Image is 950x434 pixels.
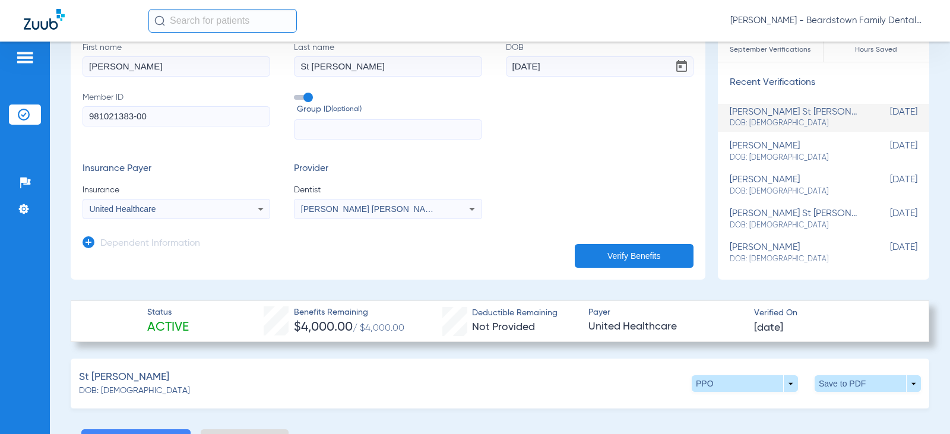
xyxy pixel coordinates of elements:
span: DOB: [DEMOGRAPHIC_DATA] [79,385,190,397]
div: [PERSON_NAME] [730,242,858,264]
div: [PERSON_NAME] st [PERSON_NAME] [730,107,858,129]
span: [DATE] [858,141,917,163]
img: Search Icon [154,15,165,26]
span: Benefits Remaining [294,306,404,319]
span: United Healthcare [90,204,156,214]
span: [DATE] [858,107,917,129]
span: Status [147,306,189,319]
span: DOB: [DEMOGRAPHIC_DATA] [730,153,858,163]
span: Payer [588,306,744,319]
h3: Provider [294,163,482,175]
span: Dentist [294,184,482,196]
div: [PERSON_NAME] [730,175,858,197]
span: September Verifications [718,44,823,56]
img: Zuub Logo [24,9,65,30]
span: Insurance [83,184,270,196]
span: Active [147,319,189,336]
span: [DATE] [858,208,917,230]
h3: Dependent Information [100,238,200,250]
label: Member ID [83,91,270,140]
span: Hours Saved [824,44,929,56]
button: PPO [692,375,798,392]
input: DOBOpen calendar [506,56,693,77]
span: [DATE] [754,321,783,335]
button: Verify Benefits [575,244,693,268]
span: St [PERSON_NAME] [79,370,169,385]
span: Deductible Remaining [472,307,558,319]
span: Verified On [754,307,910,319]
span: DOB: [DEMOGRAPHIC_DATA] [730,186,858,197]
h3: Insurance Payer [83,163,270,175]
span: United Healthcare [588,319,744,334]
button: Save to PDF [815,375,921,392]
span: DOB: [DEMOGRAPHIC_DATA] [730,220,858,231]
button: Open calendar [670,55,693,78]
span: [PERSON_NAME] - Beardstown Family Dental [730,15,926,27]
label: First name [83,42,270,77]
span: Not Provided [472,322,535,332]
label: DOB [506,42,693,77]
span: Group ID [297,103,482,116]
span: [PERSON_NAME] [PERSON_NAME] 1396362497 [301,204,489,214]
img: hamburger-icon [15,50,34,65]
input: First name [83,56,270,77]
span: / $4,000.00 [353,324,404,333]
input: Search for patients [148,9,297,33]
input: Member ID [83,106,270,126]
span: DOB: [DEMOGRAPHIC_DATA] [730,254,858,265]
span: DOB: [DEMOGRAPHIC_DATA] [730,118,858,129]
div: [PERSON_NAME] [730,141,858,163]
small: (optional) [331,103,362,116]
input: Last name [294,56,482,77]
div: [PERSON_NAME] st [PERSON_NAME] [730,208,858,230]
span: [DATE] [858,175,917,197]
h3: Recent Verifications [718,77,929,89]
label: Last name [294,42,482,77]
span: $4,000.00 [294,321,353,334]
span: [DATE] [858,242,917,264]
